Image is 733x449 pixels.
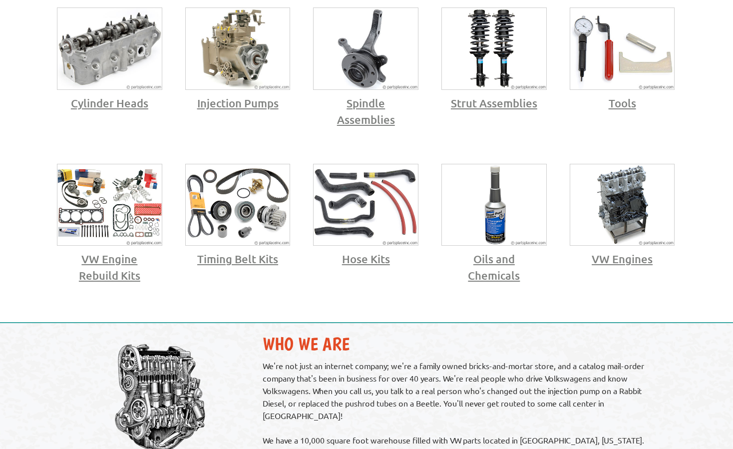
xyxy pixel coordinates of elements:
[442,164,546,246] img: VW Oils and Chemicals
[570,8,675,89] img: VW Tools
[441,7,547,111] a: VW Strut Assemblies Strut Assemblies
[575,251,670,267] span: VW Engines
[186,8,290,89] img: VW Diesel Injection Pump
[185,164,291,268] a: VW TDI Timing Belt Kits Timing Belt Kits
[318,95,413,128] span: Spindle Assemblies
[442,8,546,89] img: VW Strut Assemblies
[263,333,649,355] h2: Who We Are
[570,164,675,246] img: VW Engines
[313,164,418,268] a: VW Hose Kits Hose Kits
[57,164,162,284] a: VW Engine Rebuild Kits VW Engine Rebuild Kits
[570,7,675,111] a: VW Tools Tools
[314,164,418,246] img: VW Hose Kits
[575,95,670,111] span: Tools
[313,7,418,128] a: VW Spindle Assemblies Spindle Assemblies
[57,7,162,111] a: VW Cylinder Heads Cylinder Heads
[263,360,649,422] p: We're not just an internet company; we're a family owned bricks-and-mortar store, and a catalog m...
[62,95,157,111] span: Cylinder Heads
[57,164,162,246] img: VW Engine Rebuild Kits
[190,251,286,267] span: Timing Belt Kits
[185,7,291,111] a: VW Injection Pump Injection Pumps
[190,95,286,111] span: Injection Pumps
[441,164,547,284] a: VW Oils and Chemicals Oils and Chemicals
[314,8,418,89] img: VW Spindle Assemblies
[62,251,157,284] span: VW Engine Rebuild Kits
[186,164,290,246] img: VW TDI Timing Belt Kits
[446,251,542,284] span: Oils and Chemicals
[57,8,162,89] img: VW Cylinder Heads
[446,95,542,111] span: Strut Assemblies
[318,251,413,267] span: Hose Kits
[570,164,675,268] a: VW Engines VW Engines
